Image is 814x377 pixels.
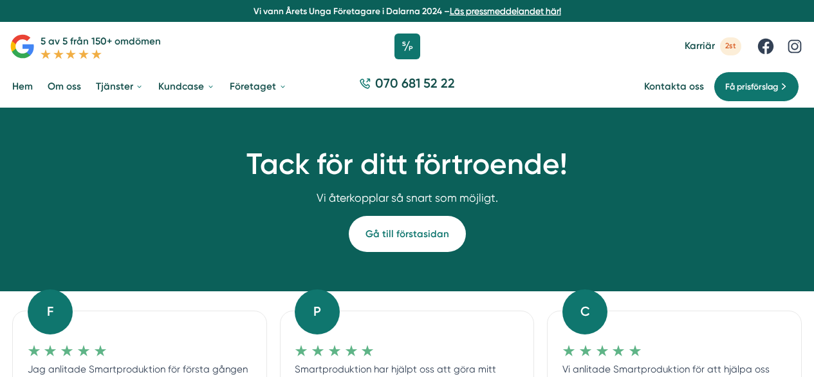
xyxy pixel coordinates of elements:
a: Läs pressmeddelandet här! [450,6,561,16]
a: Kontakta oss [644,81,704,93]
a: Karriär 2st [685,37,741,55]
a: Kundcase [156,71,217,103]
h1: Tack för ditt förtroende! [111,147,703,182]
div: P [295,289,340,334]
p: 5 av 5 från 150+ omdömen [41,34,161,49]
span: 070 681 52 22 [375,75,455,93]
span: 2st [720,37,741,55]
span: Få prisförslag [725,80,778,93]
a: Om oss [45,71,84,103]
a: Tjänster [93,71,146,103]
div: C [562,289,607,334]
a: Få prisförslag [714,72,799,102]
div: F [28,289,73,334]
a: Hem [10,71,35,103]
span: Karriär [685,40,715,52]
a: Gå till förstasidan [349,216,466,252]
p: Vi återkopplar så snart som möjligt. [111,189,703,206]
a: Företaget [227,71,289,103]
p: Vi vann Årets Unga Företagare i Dalarna 2024 – [5,5,809,17]
a: 070 681 52 22 [354,75,460,99]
